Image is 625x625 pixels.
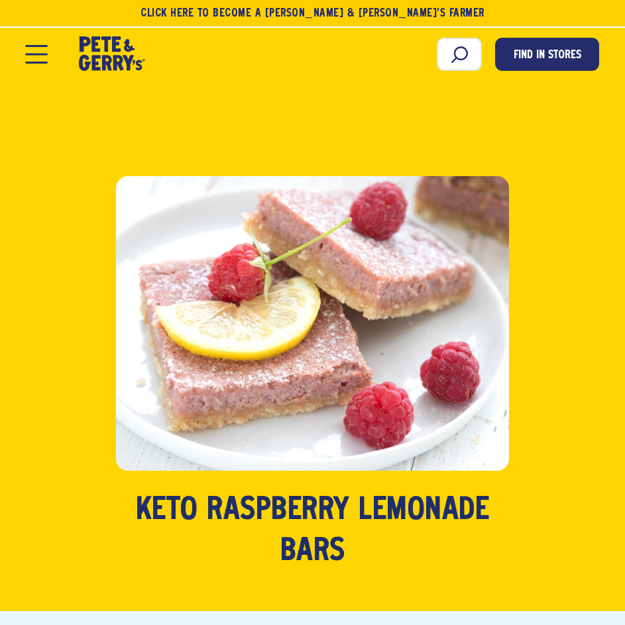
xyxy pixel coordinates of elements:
a: Find in Stores [495,38,599,71]
span: Find in Stores [514,47,581,65]
span: Lemonade [359,491,489,532]
button: Open Mobile Menu Modal Dialog [26,45,48,64]
span: Raspberry [207,491,350,532]
input: Search [437,38,482,71]
span: Keto [136,491,198,532]
span: Bars [280,532,345,573]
